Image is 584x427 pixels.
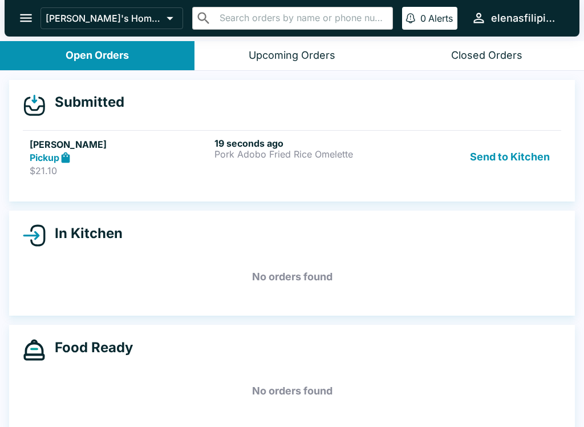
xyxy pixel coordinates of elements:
[428,13,453,24] p: Alerts
[491,11,561,25] div: elenasfilipinofoods
[451,49,522,62] div: Closed Orders
[23,370,561,412] h5: No orders found
[46,339,133,356] h4: Food Ready
[249,49,335,62] div: Upcoming Orders
[465,138,554,177] button: Send to Kitchen
[46,94,124,111] h4: Submitted
[40,7,183,29] button: [PERSON_NAME]'s Home of the Finest Filipino Foods
[66,49,129,62] div: Open Orders
[214,149,395,159] p: Pork Adobo Fried Rice Omelette
[23,256,561,297] h5: No orders found
[11,3,40,33] button: open drawer
[46,225,123,242] h4: In Kitchen
[23,130,561,184] a: [PERSON_NAME]Pickup$21.1019 seconds agoPork Adobo Fried Rice OmeletteSend to Kitchen
[30,138,210,151] h5: [PERSON_NAME]
[420,13,426,24] p: 0
[30,152,59,163] strong: Pickup
[214,138,395,149] h6: 19 seconds ago
[216,10,388,26] input: Search orders by name or phone number
[46,13,162,24] p: [PERSON_NAME]'s Home of the Finest Filipino Foods
[467,6,566,30] button: elenasfilipinofoods
[30,165,210,176] p: $21.10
